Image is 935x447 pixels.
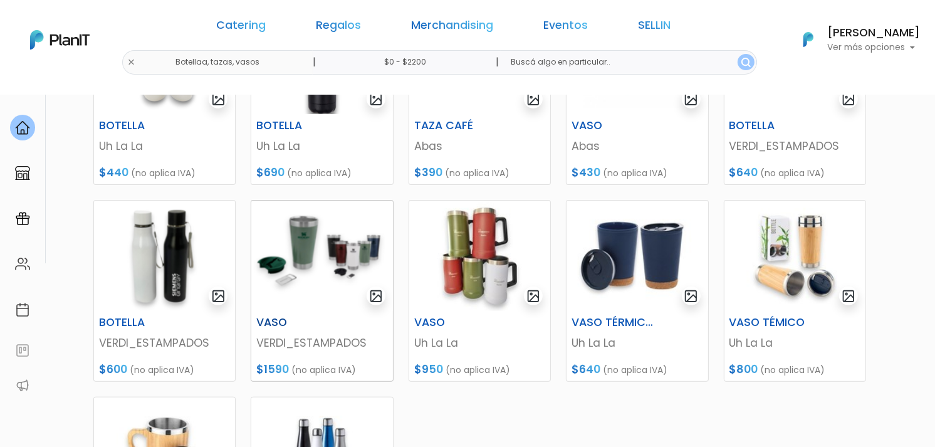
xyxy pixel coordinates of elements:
span: $690 [256,165,285,180]
img: gallery-light [211,289,226,303]
h6: BOTELLA [722,119,820,132]
span: (no aplica IVA) [130,364,194,376]
a: gallery-light VASO TÉRMICO Uh La La $640 (no aplica IVA) [566,200,708,382]
span: (no aplica IVA) [446,364,510,376]
img: feedback-78b5a0c8f98aac82b08bfc38622c3050aee476f2c9584af64705fc4e61158814.svg [15,343,30,358]
a: Eventos [543,20,588,35]
span: (no aplica IVA) [131,167,196,179]
p: | [496,55,499,70]
img: marketplace-4ceaa7011d94191e9ded77b95e3339b90024bf715f7c57f8cf31f2d8c509eaba.svg [15,166,30,181]
img: home-e721727adea9d79c4d83392d1f703f7f8bce08238fde08b1acbfd93340b81755.svg [15,120,30,135]
span: $950 [414,362,443,377]
a: gallery-light VASO VERDI_ESTAMPADOS $1590 (no aplica IVA) [251,200,393,382]
h6: BOTELLA [249,119,347,132]
a: gallery-light VASO Uh La La $950 (no aplica IVA) [409,200,551,382]
h6: VASO TÉMICO [722,316,820,329]
p: | [313,55,316,70]
span: $640 [572,362,600,377]
p: Ver más opciones [827,43,920,52]
span: (no aplica IVA) [291,364,356,376]
p: Uh La La [414,335,545,351]
span: (no aplica IVA) [761,167,825,179]
span: $1590 [256,362,289,377]
img: thumb_2000___2000-Photoroom_-_2025-06-27T165203.208.jpg [724,201,865,311]
span: (no aplica IVA) [603,364,667,376]
span: $390 [414,165,442,180]
h6: VASO [249,316,347,329]
img: search_button-432b6d5273f82d61273b3651a40e1bd1b912527efae98b1b7a1b2c0702e16a8d.svg [741,58,751,67]
span: (no aplica IVA) [761,364,825,376]
img: people-662611757002400ad9ed0e3c099ab2801c6687ba6c219adb57efc949bc21e19d.svg [15,256,30,271]
span: $440 [99,165,128,180]
p: VERDI_ESTAMPADOS [729,138,860,154]
img: PlanIt Logo [795,26,822,53]
div: ¿Necesitás ayuda? [65,12,180,36]
img: gallery-light [211,92,226,107]
img: thumb_2000___2000-Photoroom_-_2025-06-27T164025.393.jpg [567,201,708,311]
img: thumb_Captura_de_pantalla_2025-05-29_133446.png [251,201,392,311]
p: VERDI_ESTAMPADOS [99,335,230,351]
img: gallery-light [369,92,384,107]
p: Uh La La [256,138,387,154]
p: Abas [414,138,545,154]
h6: VASO TÉRMICO [564,316,662,329]
p: Uh La La [99,138,230,154]
img: close-6986928ebcb1d6c9903e3b54e860dbc4d054630f23adef3a32610726dff6a82b.svg [127,58,135,66]
a: Regalos [316,20,361,35]
a: gallery-light VASO TÉMICO Uh La La $800 (no aplica IVA) [724,200,866,382]
span: $640 [729,165,758,180]
a: gallery-light BOTELLA VERDI_ESTAMPADOS $600 (no aplica IVA) [93,200,236,382]
img: partners-52edf745621dab592f3b2c58e3bca9d71375a7ef29c3b500c9f145b62cc070d4.svg [15,378,30,393]
span: $600 [99,362,127,377]
img: calendar-87d922413cdce8b2cf7b7f5f62616a5cf9e4887200fb71536465627b3292af00.svg [15,302,30,317]
input: Buscá algo en particular.. [501,50,757,75]
p: Abas [572,138,703,154]
span: (no aplica IVA) [445,167,509,179]
img: gallery-light [842,92,856,107]
img: thumb_Captura_de_pantalla_2025-05-29_121738.png [94,201,235,311]
span: (no aplica IVA) [287,167,352,179]
p: Uh La La [729,335,860,351]
span: (no aplica IVA) [603,167,667,179]
img: gallery-light [684,289,698,303]
h6: VASO [407,316,504,329]
h6: [PERSON_NAME] [827,28,920,39]
img: PlanIt Logo [30,30,90,50]
span: $800 [729,362,758,377]
p: VERDI_ESTAMPADOS [256,335,387,351]
p: Uh La La [572,335,703,351]
h6: BOTELLA [91,119,189,132]
img: gallery-light [684,92,698,107]
button: PlanIt Logo [PERSON_NAME] Ver más opciones [787,23,920,56]
img: thumb_2000___2000-Photoroom__92_.jpg [409,201,550,311]
img: gallery-light [369,289,384,303]
a: Merchandising [411,20,493,35]
img: gallery-light [842,289,856,303]
img: gallery-light [526,92,541,107]
img: campaigns-02234683943229c281be62815700db0a1741e53638e28bf9629b52c665b00959.svg [15,211,30,226]
a: SELLIN [638,20,671,35]
span: $430 [572,165,600,180]
h6: TAZA CAFÉ [407,119,504,132]
img: gallery-light [526,289,541,303]
h6: VASO [564,119,662,132]
h6: BOTELLA [91,316,189,329]
a: Catering [216,20,266,35]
